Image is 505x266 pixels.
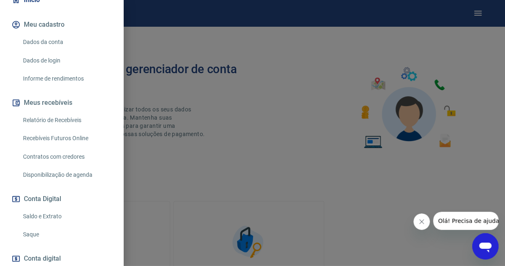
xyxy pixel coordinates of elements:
[472,233,498,259] iframe: Button to launch messaging window
[20,167,113,183] a: Disponibilização de agenda
[10,190,113,208] button: Conta Digital
[413,213,430,230] iframe: Close message
[5,6,69,12] span: Olá! Precisa de ajuda?
[24,253,61,264] span: Conta digital
[20,112,113,129] a: Relatório de Recebíveis
[20,52,113,69] a: Dados de login
[20,130,113,147] a: Recebíveis Futuros Online
[20,226,113,243] a: Saque
[20,34,113,51] a: Dados da conta
[10,16,113,34] button: Meu cadastro
[10,94,113,112] button: Meus recebíveis
[20,148,113,165] a: Contratos com credores
[20,208,113,225] a: Saldo e Extrato
[433,212,498,230] iframe: Message from company
[20,70,113,87] a: Informe de rendimentos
